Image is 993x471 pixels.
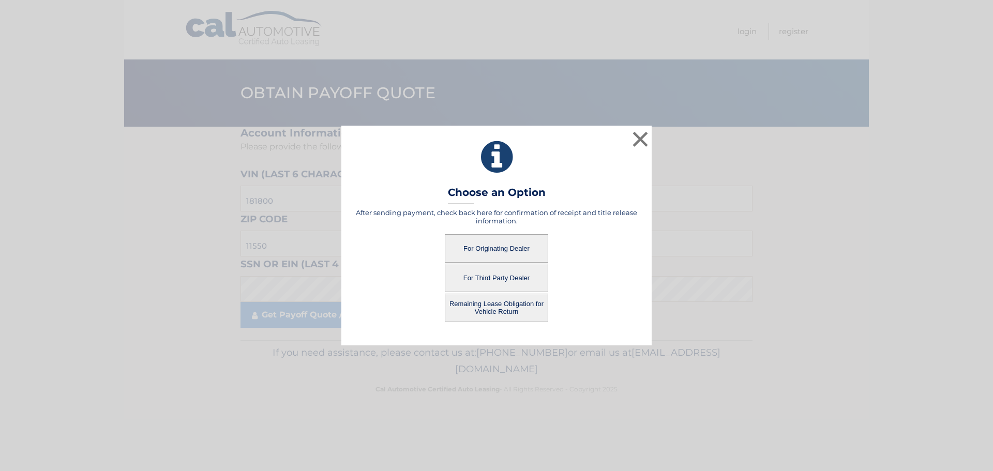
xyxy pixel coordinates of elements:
h3: Choose an Option [448,186,546,204]
button: × [630,129,651,149]
h5: After sending payment, check back here for confirmation of receipt and title release information. [354,208,639,225]
button: For Originating Dealer [445,234,548,263]
button: For Third Party Dealer [445,264,548,292]
button: Remaining Lease Obligation for Vehicle Return [445,294,548,322]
